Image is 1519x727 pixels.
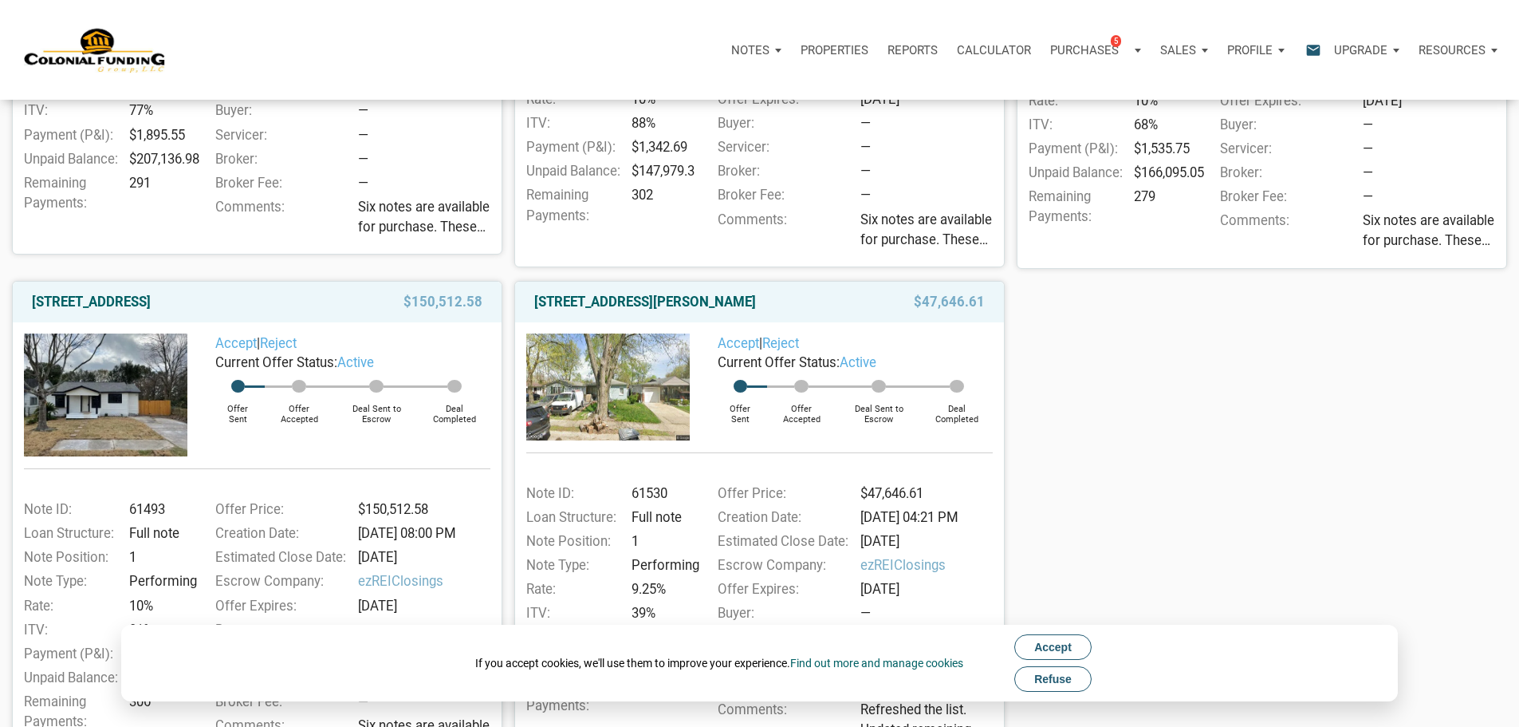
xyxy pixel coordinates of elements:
div: 61530 [626,484,698,504]
div: Note Position: [518,531,626,551]
div: Servicer: [207,125,353,145]
div: Note Type: [518,555,626,575]
button: Resources [1409,26,1507,74]
div: 68% [1128,115,1200,135]
div: Payment (P&I): [16,125,124,145]
div: — [860,161,1001,181]
div: — [358,125,498,145]
div: Payment (P&I): [1021,139,1128,159]
p: Properties [801,43,868,57]
div: Rate: [1021,91,1128,111]
span: Six notes are available for purchase. These were shared earlier [DATE], and four were reviewed on... [860,210,1001,250]
img: NoteUnlimited [24,26,167,74]
div: 77% [124,101,195,121]
div: Offer Expires: [710,579,856,599]
span: Six notes are available for purchase. These were shared earlier [DATE], and four were reviewed on... [1363,211,1503,251]
div: $47,646.61 [855,484,1001,504]
span: — [860,187,871,203]
button: Upgrade [1324,26,1409,74]
div: Comments: [710,210,856,255]
span: active [840,354,876,370]
div: Offer Price: [710,484,856,504]
button: Reports [878,26,947,74]
div: Deal Sent to Escrow [836,393,922,425]
a: [STREET_ADDRESS] [32,292,151,311]
span: — [358,693,368,709]
div: Note ID: [16,500,124,520]
div: [DATE] 04:21 PM [855,508,1001,527]
a: Accept [215,335,257,351]
span: Current Offer Status: [718,354,840,370]
img: 574463 [24,334,187,456]
span: — [358,175,368,191]
div: [DATE] [352,547,498,567]
span: Six notes are available for purchase. These were shared earlier [DATE], and four were reviewed on... [358,197,498,237]
span: | [718,335,799,351]
div: Buyer: [207,620,353,640]
span: ezREIClosings [860,555,1001,575]
p: Calculator [957,43,1031,57]
div: — [860,603,1001,623]
div: Buyer: [710,603,856,623]
div: Note ID: [518,484,626,504]
div: Offer Sent [211,393,265,425]
span: ezREIClosings [358,571,498,591]
div: Performing [124,571,195,591]
span: active [337,354,374,370]
button: email [1293,26,1324,74]
div: Servicer: [710,137,856,157]
a: Calculator [947,26,1041,74]
div: — [358,149,498,169]
div: Payment (P&I): [16,644,124,664]
div: Broker: [207,149,353,169]
div: Full note [124,524,195,543]
div: Deal Completed [419,393,490,425]
a: Profile [1218,26,1294,74]
div: ITV: [518,113,626,133]
div: 88% [626,113,698,133]
div: [DATE] [1357,91,1503,111]
div: Estimated Close Date: [710,531,856,551]
button: Refuse [1014,666,1092,692]
div: Offer Accepted [265,393,334,425]
div: Escrow Company: [710,555,856,575]
div: Broker: [1212,163,1358,183]
p: Upgrade [1334,43,1387,57]
div: Deal Sent to Escrow [334,393,419,425]
button: Notes [722,26,791,74]
div: ITV: [518,603,626,623]
div: Payment (P&I): [518,137,626,157]
a: Properties [791,26,878,74]
div: Rate: [16,596,124,616]
div: — [358,101,498,121]
div: Offer Price: [207,500,353,520]
div: Offer Expires: [1212,91,1358,111]
a: [STREET_ADDRESS][PERSON_NAME] [534,292,756,311]
button: Purchases5 [1041,26,1151,74]
i: email [1304,41,1323,59]
div: Comments: [207,197,353,243]
div: $1,895.55 [124,125,195,145]
div: Offer Expires: [207,596,353,616]
p: Sales [1160,43,1196,57]
div: Remaining Payments: [518,185,626,225]
div: ITV: [16,620,124,640]
div: Broker Fee: [207,692,353,712]
span: Accept [1034,641,1072,654]
p: Profile [1227,43,1273,57]
div: — [1363,139,1503,159]
div: $150,512.58 [352,500,498,520]
button: Accept [1014,634,1092,660]
span: | [215,335,297,351]
span: — [1363,188,1373,204]
div: Estimated Close Date: [207,547,353,567]
div: Creation Date: [710,508,856,527]
div: 291 [124,173,195,213]
div: Buyer: [1212,115,1358,135]
div: ITV: [1021,115,1128,135]
div: Offer Accepted [767,393,836,425]
div: 39% [626,603,698,623]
